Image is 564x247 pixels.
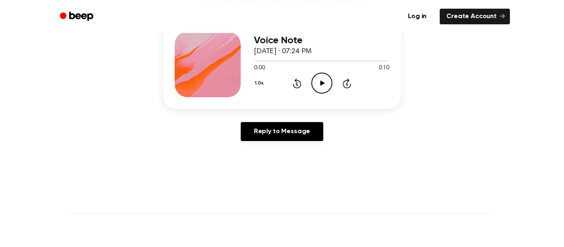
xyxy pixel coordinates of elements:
[400,7,435,26] a: Log in
[379,64,389,73] span: 0:10
[241,122,323,141] a: Reply to Message
[440,9,510,24] a: Create Account
[254,48,312,55] span: [DATE] · 07:24 PM
[254,76,266,90] button: 1.0x
[54,9,101,25] a: Beep
[254,64,265,73] span: 0:00
[254,35,389,46] h3: Voice Note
